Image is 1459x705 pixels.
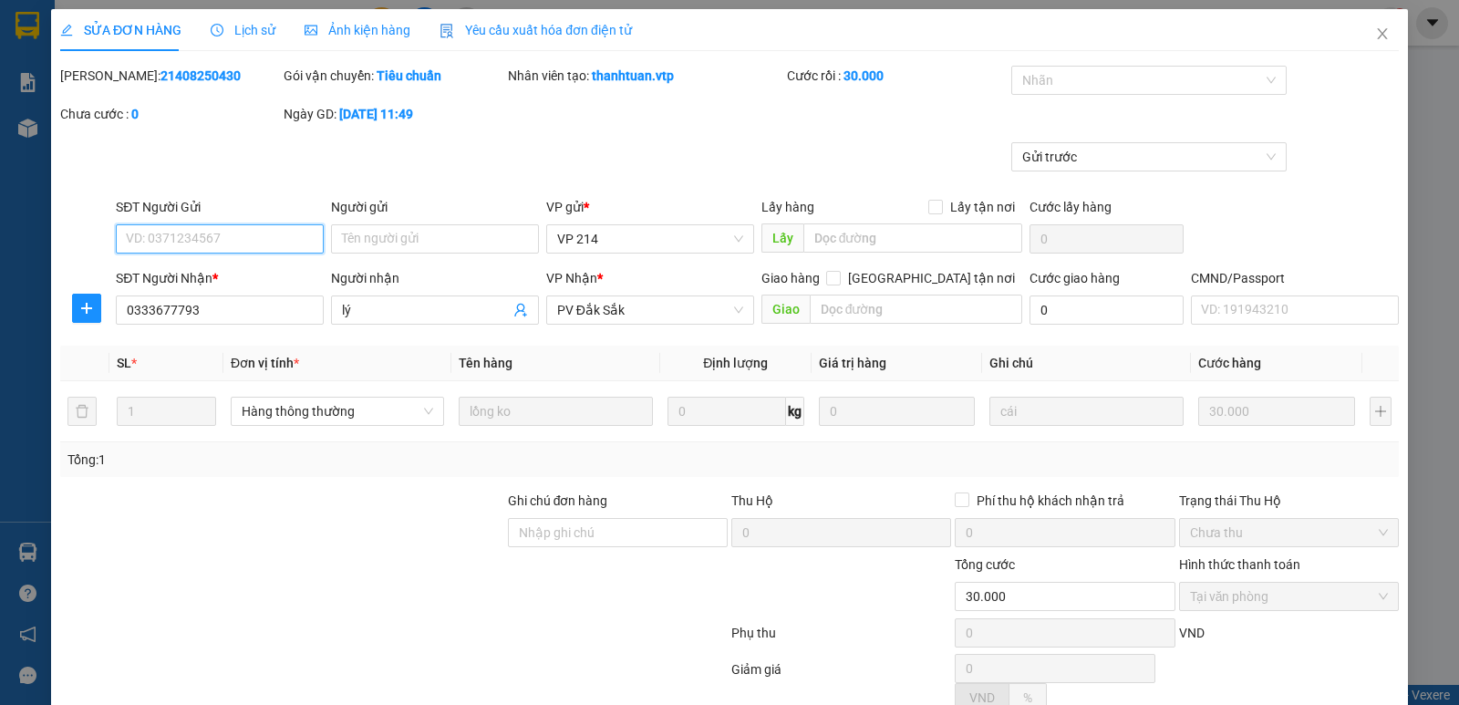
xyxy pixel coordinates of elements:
[546,271,597,285] span: VP Nhận
[60,66,280,86] div: [PERSON_NAME]:
[440,24,454,38] img: icon
[982,346,1191,381] th: Ghi chú
[943,197,1022,217] span: Lấy tận nơi
[1198,356,1261,370] span: Cước hàng
[377,68,441,83] b: Tiêu chuẩn
[1030,224,1184,254] input: Cước lấy hàng
[1370,397,1392,426] button: plus
[810,295,1023,324] input: Dọc đường
[67,397,97,426] button: delete
[60,23,181,37] span: SỬA ĐƠN HÀNG
[1190,519,1388,546] span: Chưa thu
[67,450,564,470] div: Tổng: 1
[72,294,101,323] button: plus
[60,104,280,124] div: Chưa cước :
[339,107,413,121] b: [DATE] 11:49
[116,268,324,288] div: SĐT Người Nhận
[819,356,886,370] span: Giá trị hàng
[1375,26,1390,41] span: close
[440,23,632,37] span: Yêu cầu xuất hóa đơn điện tử
[284,104,503,124] div: Ngày GD:
[305,24,317,36] span: picture
[60,24,73,36] span: edit
[131,107,139,121] b: 0
[1179,491,1399,511] div: Trạng thái Thu Hộ
[242,398,433,425] span: Hàng thông thường
[989,397,1184,426] input: Ghi Chú
[841,268,1022,288] span: [GEOGRAPHIC_DATA] tận nơi
[1023,690,1032,705] span: %
[1030,271,1120,285] label: Cước giao hàng
[969,491,1132,511] span: Phí thu hộ khách nhận trả
[761,271,820,285] span: Giao hàng
[1030,200,1112,214] label: Cước lấy hàng
[761,223,803,253] span: Lấy
[513,303,528,317] span: user-add
[557,225,743,253] span: VP 214
[116,197,324,217] div: SĐT Người Gửi
[787,66,1007,86] div: Cước rồi :
[786,397,804,426] span: kg
[1022,143,1277,171] span: Gửi trước
[546,197,754,217] div: VP gửi
[73,301,100,316] span: plus
[117,356,131,370] span: SL
[1179,557,1300,572] label: Hình thức thanh toán
[508,518,728,547] input: Ghi chú đơn hàng
[819,397,975,426] input: 0
[211,23,275,37] span: Lịch sử
[508,66,784,86] div: Nhân viên tạo:
[955,557,1015,572] span: Tổng cước
[731,493,773,508] span: Thu Hộ
[211,24,223,36] span: clock-circle
[803,223,1023,253] input: Dọc đường
[459,356,512,370] span: Tên hàng
[508,493,608,508] label: Ghi chú đơn hàng
[459,397,653,426] input: VD: Bàn, Ghế
[1190,583,1388,610] span: Tại văn phòng
[331,197,539,217] div: Người gửi
[761,200,814,214] span: Lấy hàng
[761,295,810,324] span: Giao
[284,66,503,86] div: Gói vận chuyển:
[1198,397,1354,426] input: 0
[592,68,674,83] b: thanhtuan.vtp
[703,356,768,370] span: Định lượng
[843,68,884,83] b: 30.000
[1179,626,1205,640] span: VND
[305,23,410,37] span: Ảnh kiện hàng
[231,356,299,370] span: Đơn vị tính
[160,68,241,83] b: 21408250430
[1357,9,1408,60] button: Close
[1191,268,1399,288] div: CMND/Passport
[331,268,539,288] div: Người nhận
[1030,295,1184,325] input: Cước giao hàng
[557,296,743,324] span: PV Đắk Sắk
[729,623,953,655] div: Phụ thu
[969,690,995,705] span: VND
